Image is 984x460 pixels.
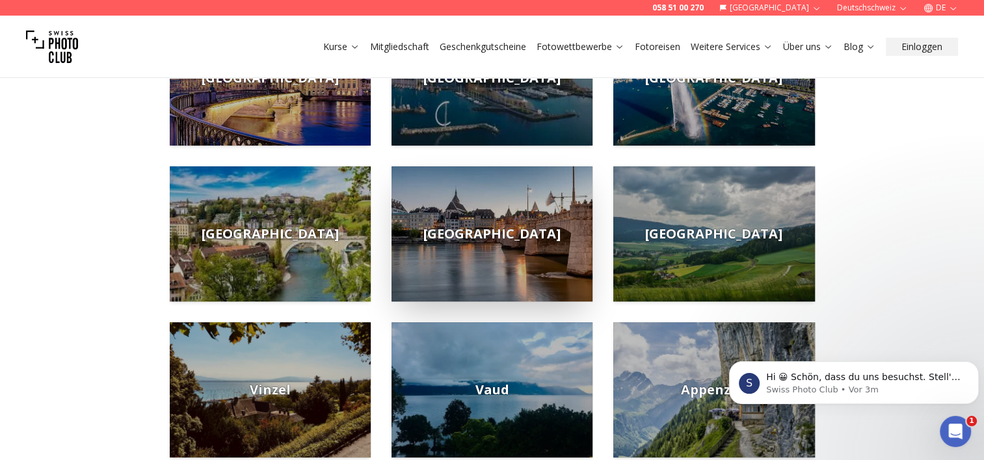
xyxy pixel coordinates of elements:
[778,38,838,56] button: Über uns
[783,40,833,53] a: Über uns
[202,69,339,87] span: [GEOGRAPHIC_DATA]
[434,38,531,56] button: Geschenkgutscheine
[635,40,680,53] a: Fotoreisen
[202,225,339,243] span: [GEOGRAPHIC_DATA]
[613,10,814,146] img: geneve
[613,166,814,301] img: neuchatel
[170,166,371,301] a: [GEOGRAPHIC_DATA]
[170,322,371,457] a: Vinzel
[966,416,977,426] span: 1
[423,225,561,243] span: [GEOGRAPHIC_DATA]
[681,381,747,399] span: Appenzell
[724,334,984,425] iframe: Intercom notifications Nachricht
[685,38,778,56] button: Weitere Services
[170,322,371,457] img: vinzel
[844,40,875,53] a: Blog
[170,166,371,301] img: bern
[613,166,814,301] a: [GEOGRAPHIC_DATA]
[531,38,630,56] button: Fotowettbewerbe
[323,40,360,53] a: Kurse
[652,3,704,13] a: 058 51 00 270
[940,416,971,447] iframe: Intercom live chat
[370,40,429,53] a: Mitgliedschaft
[645,69,782,87] span: [GEOGRAPHIC_DATA]
[392,166,592,301] a: [GEOGRAPHIC_DATA]
[170,10,371,146] a: [GEOGRAPHIC_DATA]
[392,322,592,457] a: Vaud
[392,10,592,146] img: lausanne
[170,10,371,146] img: zurich
[440,40,526,53] a: Geschenkgutscheine
[886,38,958,56] button: Einloggen
[392,322,592,457] img: vaud
[537,40,624,53] a: Fotowettbewerbe
[392,166,592,301] img: basel
[475,381,509,399] span: Vaud
[250,381,291,399] span: Vinzel
[392,10,592,146] a: [GEOGRAPHIC_DATA]
[838,38,881,56] button: Blog
[26,21,78,73] img: Swiss photo club
[365,38,434,56] button: Mitgliedschaft
[613,322,814,457] a: Appenzell
[423,69,561,87] span: [GEOGRAPHIC_DATA]
[691,40,773,53] a: Weitere Services
[613,322,814,457] img: appenzell
[645,225,782,243] span: [GEOGRAPHIC_DATA]
[613,10,814,146] a: [GEOGRAPHIC_DATA]
[318,38,365,56] button: Kurse
[630,38,685,56] button: Fotoreisen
